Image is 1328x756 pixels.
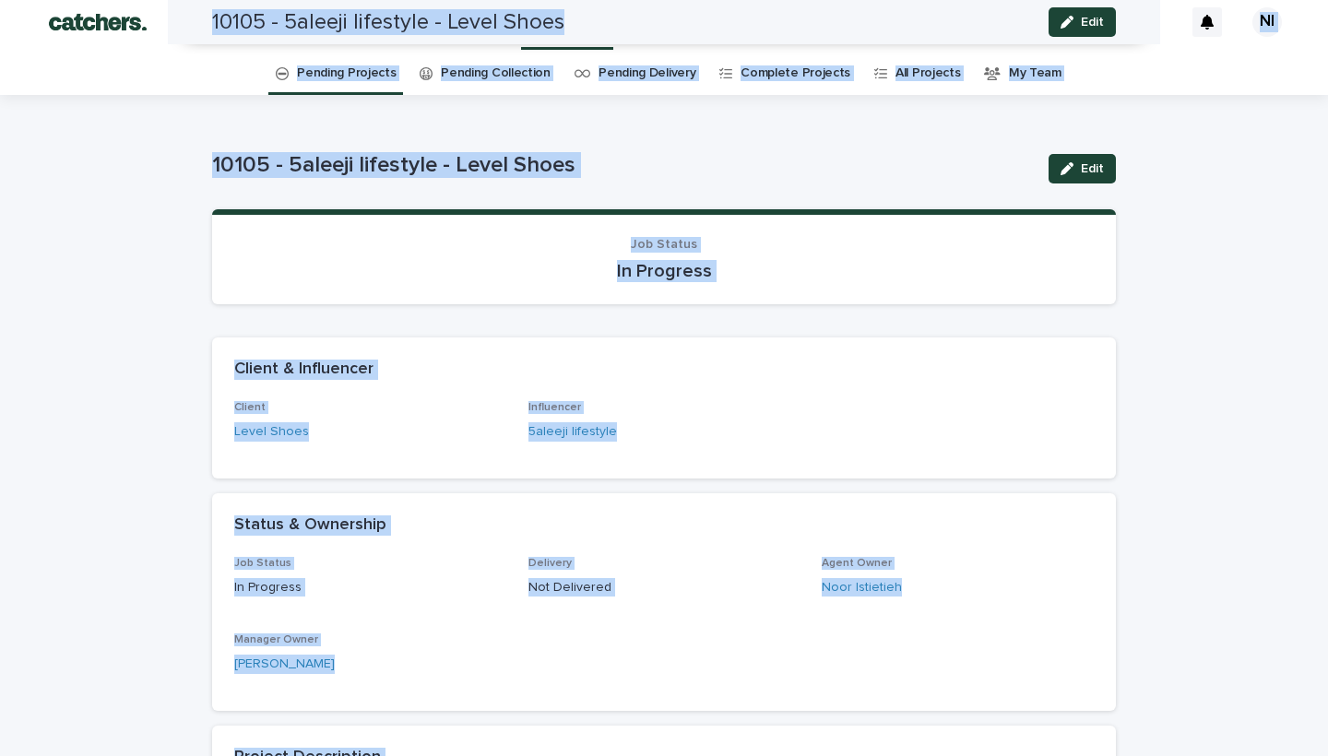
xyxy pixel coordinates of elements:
a: My Team [1009,52,1061,95]
img: BTdGiKtkTjWbRbtFPD8W [37,4,159,41]
a: Complete Projects [741,52,850,95]
a: Pending Delivery [599,52,695,95]
h2: Status & Ownership [234,515,386,536]
a: All Projects [895,52,960,95]
span: Agent Owner [822,558,892,569]
span: Manager Owner [234,634,318,645]
span: Job Status [631,238,697,251]
div: NI [1252,7,1282,37]
span: Client [234,402,266,413]
a: [PERSON_NAME] [234,655,335,674]
p: Not Delivered [528,578,800,597]
a: 5aleeji lifestyle [528,422,617,442]
a: Noor Istietieh [822,578,902,597]
a: Level Shoes [234,422,309,442]
span: Edit [1081,162,1104,175]
h2: Client & Influencer [234,360,373,380]
p: In Progress [234,260,1094,282]
a: Pending Projects [297,52,396,95]
span: Job Status [234,558,291,569]
p: In Progress [234,578,506,597]
p: 10105 - 5aleeji lifestyle - Level Shoes [212,152,1034,179]
span: Influencer [528,402,581,413]
span: Delivery [528,558,572,569]
button: Edit [1049,154,1116,183]
a: Pending Collection [441,52,550,95]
